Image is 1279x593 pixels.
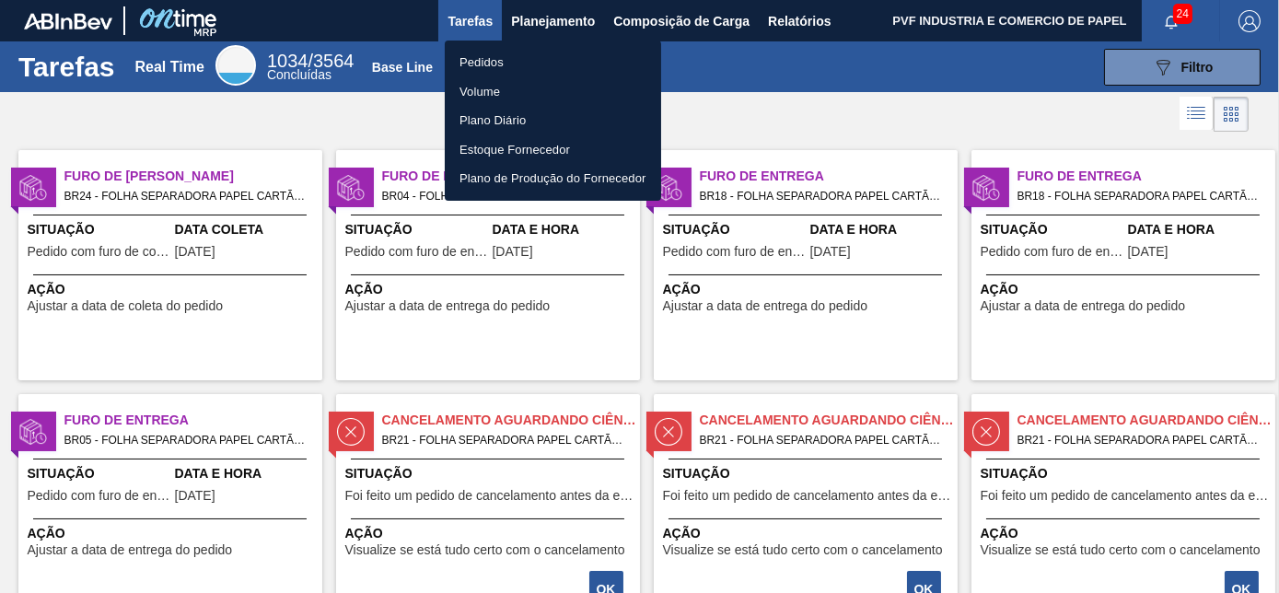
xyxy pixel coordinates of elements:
[445,48,661,77] a: Pedidos
[445,135,661,165] a: Estoque Fornecedor
[445,164,661,193] a: Plano de Produção do Fornecedor
[445,106,661,135] a: Plano Diário
[445,77,661,107] a: Volume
